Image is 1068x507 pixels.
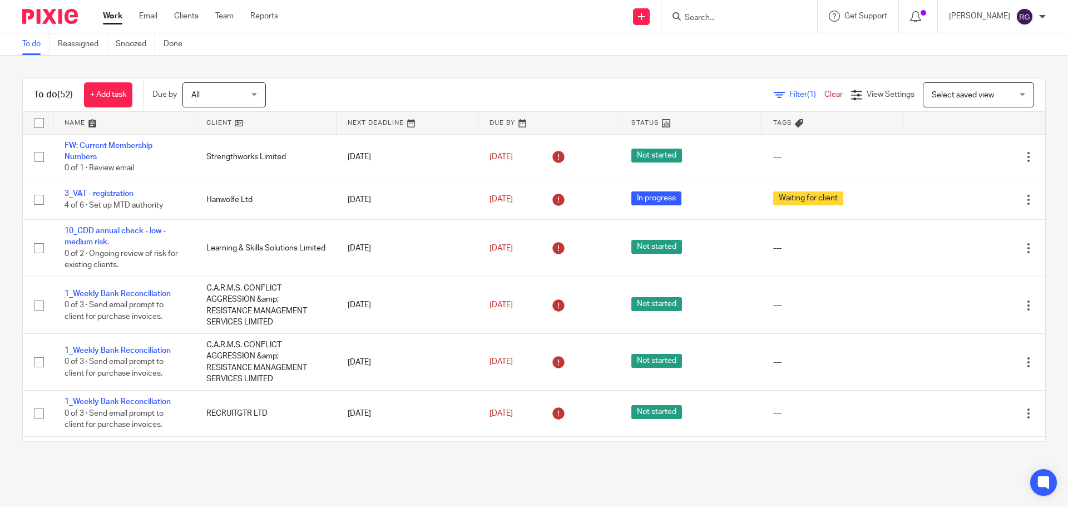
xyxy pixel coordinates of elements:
a: Work [103,11,122,22]
span: Select saved view [932,91,994,99]
span: Filter [789,91,824,99]
span: [DATE] [489,410,513,417]
span: 0 of 3 · Send email prompt to client for purchase invoices. [65,358,164,378]
td: [DATE] [337,134,478,180]
a: 3_VAT - registration [65,190,133,198]
a: Snoozed [116,33,155,55]
a: 1_Weekly Bank Reconciliation [65,347,171,355]
span: In progress [631,191,681,205]
span: Waiting for client [773,191,843,205]
img: svg%3E [1016,8,1034,26]
a: 1_Weekly Bank Reconciliation [65,398,171,406]
span: [DATE] [489,244,513,252]
td: [DATE] [337,334,478,391]
td: C.A.R.M.S. CONFLICT AGGRESSION &amp; RESISTANCE MANAGEMENT SERVICES LIMITED [195,277,337,333]
span: Not started [631,405,682,419]
span: Not started [631,297,682,311]
div: --- [773,299,893,311]
a: 1_Weekly Bank Reconciliation [65,290,171,298]
span: Get Support [844,12,887,20]
a: Done [164,33,191,55]
td: RECRUITGTR LTD [195,391,337,436]
span: All [191,91,200,99]
input: Search [684,13,784,23]
a: FW: Current Membership Numbers [65,142,152,161]
a: Reports [250,11,278,22]
a: Email [139,11,157,22]
span: [DATE] [489,153,513,161]
div: --- [773,357,893,368]
td: [DATE] [337,391,478,436]
p: Due by [152,89,177,100]
p: [PERSON_NAME] [949,11,1010,22]
span: (1) [807,91,816,99]
td: [DATE] [337,277,478,333]
span: 0 of 3 · Send email prompt to client for purchase invoices. [65,410,164,429]
a: 10_CDD annual check - low - medium risk. [65,227,166,246]
td: C.A.R.M.S. CONFLICT AGGRESSION &amp; RESISTANCE MANAGEMENT SERVICES LIMITED [195,334,337,391]
span: Not started [631,354,682,368]
span: [DATE] [489,301,513,309]
td: Hanwolfe Ltd [195,180,337,219]
span: [DATE] [489,358,513,366]
td: One Red Kite Limited [195,436,337,482]
div: --- [773,243,893,254]
span: [DATE] [489,196,513,204]
a: + Add task [84,82,132,107]
td: [DATE] [337,436,478,482]
td: Strengthworks Limited [195,134,337,180]
div: --- [773,151,893,163]
a: Reassigned [58,33,107,55]
span: Not started [631,149,682,163]
a: Clear [824,91,843,99]
img: Pixie [22,9,78,24]
h1: To do [34,89,73,101]
td: [DATE] [337,180,478,219]
span: 0 of 2 · Ongoing review of risk for existing clients. [65,250,178,269]
td: Learning & Skills Solutions Limited [195,220,337,277]
span: (52) [57,90,73,99]
td: [DATE] [337,220,478,277]
a: Clients [174,11,199,22]
span: 4 of 6 · Set up MTD authority [65,201,163,209]
span: Not started [631,240,682,254]
span: View Settings [867,91,914,99]
span: 0 of 3 · Send email prompt to client for purchase invoices. [65,301,164,321]
div: --- [773,408,893,419]
span: 0 of 1 · Review email [65,164,134,172]
span: Tags [773,120,792,126]
a: Team [215,11,234,22]
a: To do [22,33,50,55]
